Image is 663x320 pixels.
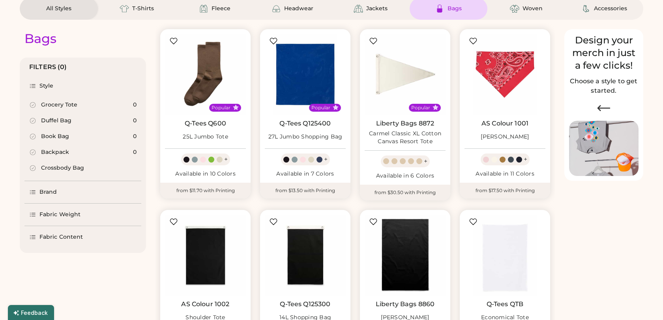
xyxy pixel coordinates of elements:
a: Q-Tees Q125300 [280,300,330,308]
div: Fabric Weight [39,211,81,219]
div: Duffel Bag [41,117,71,125]
iframe: Front Chat [626,284,659,318]
img: Liberty Bags 8860 Nicole Tote [365,215,446,296]
button: Popular Style [333,105,339,110]
div: Available in 7 Colors [265,170,346,178]
img: Jackets Icon [354,4,363,13]
div: Brand [39,188,57,196]
img: Image of Lisa Congdon Eye Print on T-Shirt and Hat [569,121,639,176]
div: All Styles [46,5,71,13]
div: Backpack [41,148,69,156]
a: Q-Tees Q125400 [279,120,331,127]
div: 27L Jumbo Shopping Bag [268,133,343,141]
div: [PERSON_NAME] [481,133,529,141]
div: from $11.70 with Printing [160,183,251,198]
div: Available in 11 Colors [464,170,545,178]
img: Accessories Icon [581,4,591,13]
div: FILTERS (0) [29,62,67,72]
div: Headwear [284,5,313,13]
div: 0 [133,148,137,156]
a: Q-Tees Q600 [185,120,226,127]
div: from $13.50 with Printing [260,183,350,198]
div: Woven [523,5,543,13]
div: + [324,155,328,164]
div: Bags [24,31,56,47]
div: Popular [212,105,230,111]
div: Jackets [366,5,388,13]
div: 0 [133,117,137,125]
img: Woven Icon [510,4,519,13]
div: Grocery Tote [41,101,77,109]
img: AS Colour 1002 Shoulder Tote [165,215,246,296]
div: Design your merch in just a few clicks! [569,34,639,72]
div: Crossbody Bag [41,164,84,172]
div: Bags [448,5,462,13]
img: Q-Tees Q125400 27L Jumbo Shopping Bag [265,34,346,115]
div: + [424,157,427,166]
div: from $30.50 with Printing [360,185,450,200]
div: + [224,155,228,164]
div: 0 [133,133,137,140]
div: Available in 6 Colors [365,172,446,180]
div: Carmel Classic XL Cotton Canvas Resort Tote [365,130,446,146]
div: + [524,155,527,164]
div: Available in 10 Colors [165,170,246,178]
div: from $17.50 with Printing [460,183,550,198]
a: AS Colour 1001 [481,120,528,127]
button: Popular Style [233,105,239,110]
img: Q-Tees QTB Economical Tote [464,215,545,296]
div: Popular [311,105,330,111]
button: Popular Style [433,105,438,110]
a: AS Colour 1002 [181,300,229,308]
div: 0 [133,101,137,109]
div: T-Shirts [132,5,154,13]
img: Q-Tees Q600 25L Jumbo Tote [165,34,246,115]
img: Fleece Icon [199,4,208,13]
img: Liberty Bags 8872 Carmel Classic XL Cotton Canvas Resort Tote [365,34,446,115]
a: Liberty Bags 8860 [376,300,435,308]
h2: Choose a style to get started. [569,77,639,95]
img: Bags Icon [435,4,444,13]
div: Fabric Content [39,233,83,241]
img: T-Shirts Icon [120,4,129,13]
div: Fleece [212,5,230,13]
a: Q-Tees QTB [487,300,524,308]
div: 25L Jumbo Tote [183,133,228,141]
div: Style [39,82,54,90]
a: Liberty Bags 8872 [376,120,435,127]
div: Book Bag [41,133,69,140]
img: Headwear Icon [272,4,281,13]
div: Popular [411,105,430,111]
img: AS Colour 1001 Carrie Tote [464,34,545,115]
img: Q-Tees Q125300 14L Shopping Bag [265,215,346,296]
div: Accessories [594,5,627,13]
